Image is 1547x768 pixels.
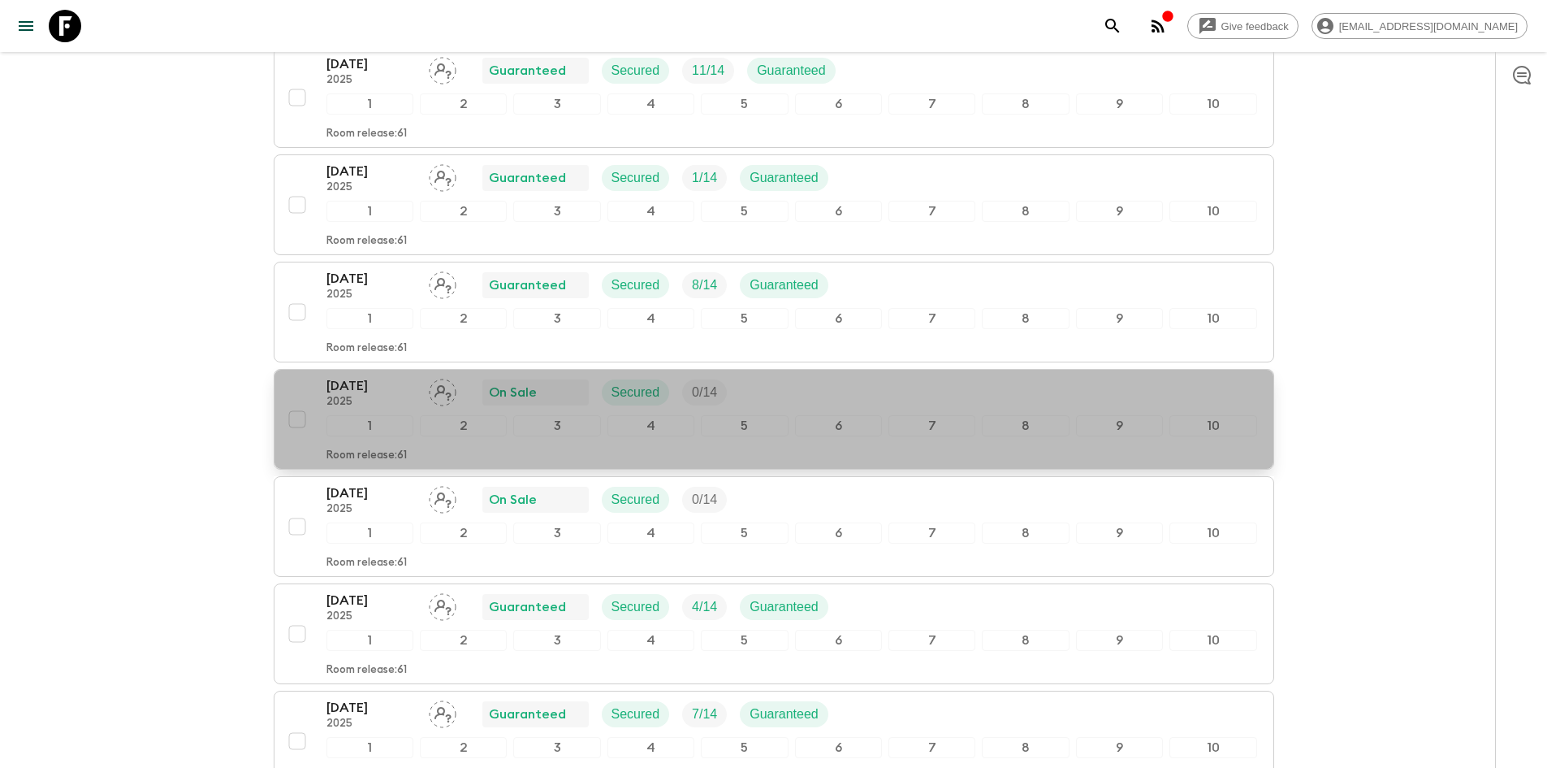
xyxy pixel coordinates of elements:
div: 7 [888,308,975,329]
div: 8 [982,415,1069,436]
div: Trip Fill [682,594,727,620]
span: [EMAIL_ADDRESS][DOMAIN_NAME] [1330,20,1527,33]
div: 1 [326,201,413,222]
p: 2025 [326,396,416,409]
div: 1 [326,630,413,651]
p: 11 / 14 [692,61,724,80]
p: Secured [611,383,660,402]
div: 4 [607,201,694,222]
div: 2 [420,630,507,651]
p: Guaranteed [489,168,566,188]
div: 4 [607,630,694,651]
div: Trip Fill [682,58,734,84]
div: 3 [513,737,600,758]
button: [DATE]2025Assign pack leaderGuaranteedSecuredTrip FillGuaranteed12345678910Room release:61 [274,262,1274,362]
div: 1 [326,737,413,758]
div: Trip Fill [682,165,727,191]
div: 3 [513,201,600,222]
p: 1 / 14 [692,168,717,188]
div: 7 [888,737,975,758]
a: Give feedback [1187,13,1299,39]
p: 7 / 14 [692,705,717,724]
p: [DATE] [326,162,416,181]
p: 2025 [326,181,416,194]
button: [DATE]2025Assign pack leaderGuaranteedSecuredTrip FillGuaranteed12345678910Room release:61 [274,47,1274,148]
div: 7 [888,415,975,436]
p: 2025 [326,74,416,87]
div: 5 [701,201,788,222]
div: 8 [982,630,1069,651]
span: Assign pack leader [429,384,456,397]
div: 4 [607,308,694,329]
div: Secured [602,58,670,84]
div: Secured [602,380,670,406]
p: Room release: 61 [326,557,407,570]
div: Trip Fill [682,380,727,406]
p: Guaranteed [750,705,819,724]
div: 6 [795,201,882,222]
p: [DATE] [326,591,416,610]
p: 0 / 14 [692,383,717,402]
div: 5 [701,737,788,758]
span: Assign pack leader [429,62,456,75]
div: 1 [326,308,413,329]
div: 10 [1169,737,1256,758]
div: 5 [701,630,788,651]
p: 2025 [326,503,416,516]
p: Guaranteed [489,61,566,80]
div: 9 [1076,523,1163,544]
div: 3 [513,523,600,544]
div: 4 [607,93,694,115]
p: Secured [611,276,660,295]
div: 8 [982,308,1069,329]
div: 2 [420,737,507,758]
div: 9 [1076,737,1163,758]
div: 2 [420,415,507,436]
p: Guaranteed [750,597,819,617]
button: menu [10,10,42,42]
div: Secured [602,594,670,620]
div: 10 [1169,630,1256,651]
div: 6 [795,737,882,758]
p: Secured [611,61,660,80]
p: 0 / 14 [692,490,717,510]
div: 9 [1076,308,1163,329]
p: Room release: 61 [326,128,407,141]
div: 8 [982,93,1069,115]
div: 10 [1169,308,1256,329]
p: 2025 [326,718,416,731]
div: 10 [1169,415,1256,436]
div: 5 [701,93,788,115]
p: On Sale [489,490,537,510]
div: 7 [888,523,975,544]
div: 7 [888,201,975,222]
div: 1 [326,415,413,436]
p: Guaranteed [489,705,566,724]
div: 9 [1076,201,1163,222]
p: [DATE] [326,54,416,74]
div: 3 [513,93,600,115]
div: 10 [1169,523,1256,544]
div: Secured [602,165,670,191]
div: 2 [420,93,507,115]
p: Secured [611,168,660,188]
button: [DATE]2025Assign pack leaderGuaranteedSecuredTrip FillGuaranteed12345678910Room release:61 [274,154,1274,255]
span: Assign pack leader [429,491,456,504]
div: 6 [795,308,882,329]
div: 6 [795,523,882,544]
div: 8 [982,523,1069,544]
p: Secured [611,705,660,724]
div: 6 [795,93,882,115]
div: 4 [607,737,694,758]
div: 9 [1076,93,1163,115]
p: [DATE] [326,484,416,503]
span: Assign pack leader [429,169,456,182]
div: 2 [420,523,507,544]
div: 4 [607,523,694,544]
p: Secured [611,490,660,510]
p: Room release: 61 [326,235,407,248]
p: 4 / 14 [692,597,717,617]
span: Give feedback [1212,20,1298,33]
div: 1 [326,523,413,544]
div: 6 [795,630,882,651]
